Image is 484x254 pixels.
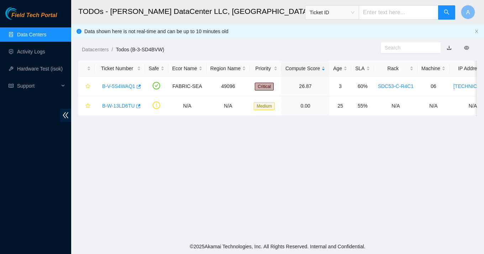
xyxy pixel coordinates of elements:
[282,77,329,96] td: 26.87
[329,96,351,116] td: 25
[85,84,90,89] span: star
[378,83,414,89] a: SDC53-C-R4C1
[255,83,274,90] span: Critical
[17,66,63,72] a: Hardware Test (isok)
[5,13,57,22] a: Akamai TechnologiesField Tech Portal
[351,96,374,116] td: 55%
[461,5,475,19] button: A
[5,7,36,20] img: Akamai Technologies
[474,29,479,34] button: close
[168,96,206,116] td: N/A
[17,32,46,37] a: Data Centers
[206,77,250,96] td: 49096
[282,96,329,116] td: 0.00
[153,102,160,109] span: exclamation-circle
[417,77,449,96] td: 06
[17,49,45,55] a: Activity Logs
[9,83,14,88] span: read
[116,47,164,52] a: Todos (B-3-SD4BVW)
[464,45,469,50] span: eye
[447,45,452,51] a: download
[254,102,275,110] span: Medium
[102,83,135,89] a: B-V-5S4WAQ1
[206,96,250,116] td: N/A
[111,47,113,52] span: /
[168,77,206,96] td: FABRIC-SEA
[60,109,71,122] span: double-left
[351,77,374,96] td: 60%
[102,103,135,109] a: B-W-13LD6TU
[71,239,484,254] footer: © 2025 Akamai Technologies, Inc. All Rights Reserved. Internal and Confidential.
[82,100,91,112] button: star
[82,47,109,52] a: Datacenters
[17,79,59,93] span: Support
[385,44,431,52] input: Search
[441,42,457,53] button: download
[417,96,449,116] td: N/A
[153,82,160,89] span: check-circle
[85,103,90,109] span: star
[329,77,351,96] td: 3
[82,81,91,92] button: star
[374,96,417,116] td: N/A
[444,9,449,16] span: search
[310,7,354,18] span: Ticket ID
[438,5,455,20] button: search
[359,5,438,20] input: Enter text here...
[474,29,479,33] span: close
[466,8,470,17] span: A
[11,12,57,19] span: Field Tech Portal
